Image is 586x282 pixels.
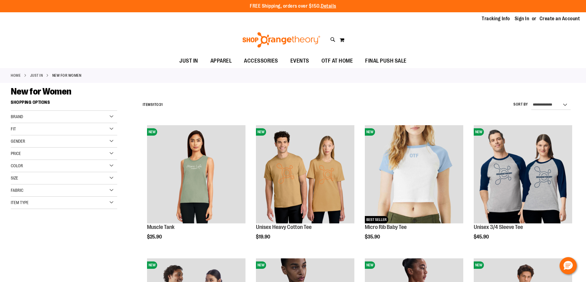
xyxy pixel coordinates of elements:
[11,139,25,144] span: Gender
[11,163,23,168] span: Color
[52,73,82,78] strong: New for Women
[540,15,580,22] a: Create an Account
[256,128,266,136] span: NEW
[513,102,528,107] label: Sort By
[244,54,278,68] span: ACCESSORIES
[515,15,529,22] a: Sign In
[365,224,407,230] a: Micro Rib Baby Tee
[321,54,353,68] span: OTF AT HOME
[474,128,484,136] span: NEW
[253,122,357,255] div: product
[256,261,266,269] span: NEW
[474,234,490,240] span: $45.90
[471,122,575,255] div: product
[359,54,413,68] a: FINAL PUSH SALE
[147,125,245,223] img: Muscle Tank
[284,54,315,68] a: EVENTS
[11,86,71,97] span: New for Women
[147,125,245,224] a: Muscle TankNEW
[11,126,16,131] span: Fit
[362,122,466,255] div: product
[321,3,336,9] a: Details
[147,234,163,240] span: $25.90
[11,176,18,180] span: Size
[11,188,23,193] span: Fabric
[143,100,163,110] h2: Items to
[238,54,284,68] a: ACCESSORIES
[147,224,174,230] a: Muscle Tank
[256,234,271,240] span: $19.90
[241,32,321,48] img: Shop Orangetheory
[365,216,388,223] span: BEST SELLER
[482,15,510,22] a: Tracking Info
[11,73,21,78] a: Home
[315,54,359,68] a: OTF AT HOME
[290,54,309,68] span: EVENTS
[30,73,43,78] a: JUST IN
[256,125,354,223] img: Unisex Heavy Cotton Tee
[210,54,232,68] span: APPAREL
[365,128,375,136] span: NEW
[147,128,157,136] span: NEW
[365,261,375,269] span: NEW
[365,125,463,223] img: Micro Rib Baby Tee
[147,261,157,269] span: NEW
[365,125,463,224] a: Micro Rib Baby TeeNEWBEST SELLER
[560,257,577,274] button: Hello, have a question? Let’s chat.
[11,114,23,119] span: Brand
[153,102,154,107] span: 1
[11,200,29,205] span: Item Type
[11,97,117,111] strong: Shopping Options
[256,125,354,224] a: Unisex Heavy Cotton TeeNEW
[179,54,198,68] span: JUST IN
[474,125,572,224] a: Unisex 3/4 Sleeve TeeNEW
[365,54,407,68] span: FINAL PUSH SALE
[144,122,249,255] div: product
[256,224,312,230] a: Unisex Heavy Cotton Tee
[173,54,204,68] a: JUST IN
[204,54,238,68] a: APPAREL
[474,125,572,223] img: Unisex 3/4 Sleeve Tee
[159,102,163,107] span: 31
[250,3,336,10] p: FREE Shipping, orders over $150.
[474,261,484,269] span: NEW
[365,234,381,240] span: $35.90
[474,224,523,230] a: Unisex 3/4 Sleeve Tee
[11,151,21,156] span: Price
